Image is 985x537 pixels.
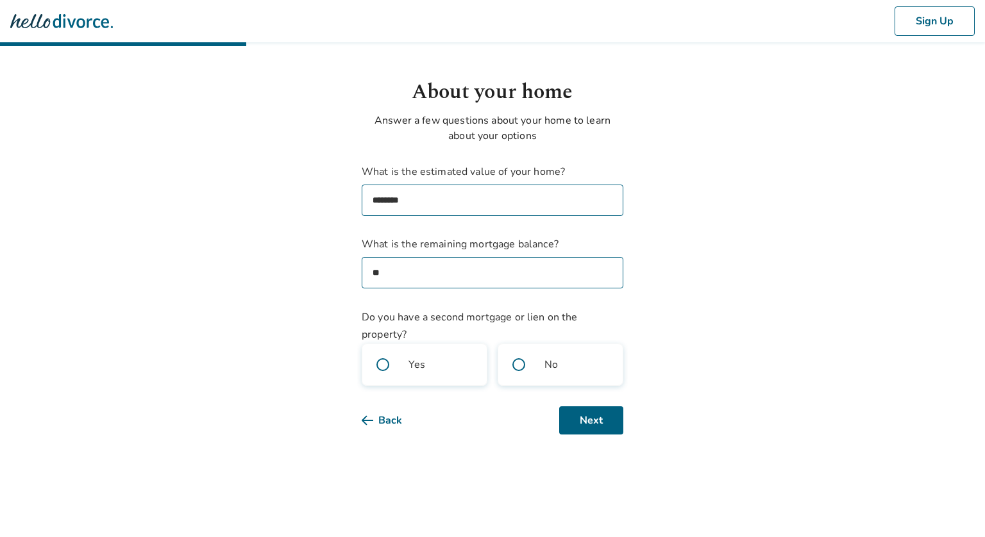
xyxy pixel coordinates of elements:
span: Yes [408,357,425,372]
button: Sign Up [895,6,975,36]
input: What is the remaining mortgage balance? [362,257,623,288]
h1: About your home [362,77,623,108]
p: Answer a few questions about your home to learn about your options [362,113,623,144]
span: No [544,357,558,372]
span: What is the remaining mortgage balance? [362,236,623,252]
button: Back [362,406,423,434]
span: Do you have a second mortgage or lien on the property? [362,310,578,342]
input: What is the estimated value of your home? [362,185,623,216]
span: What is the estimated value of your home? [362,164,623,179]
iframe: Chat Widget [921,475,985,537]
img: Hello Divorce Logo [10,8,113,34]
button: Next [559,406,623,434]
